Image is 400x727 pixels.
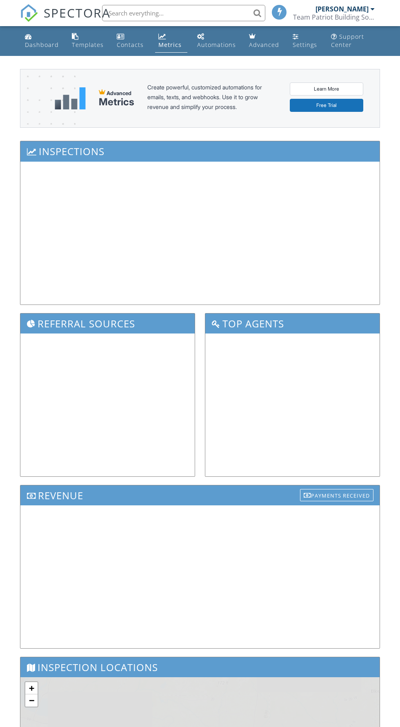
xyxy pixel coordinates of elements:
[25,41,59,49] div: Dashboard
[113,29,149,53] a: Contacts
[102,5,265,21] input: Search everything...
[25,682,38,694] a: Zoom in
[328,29,378,53] a: Support Center
[22,29,62,53] a: Dashboard
[117,41,144,49] div: Contacts
[290,99,363,112] a: Free Trial
[155,29,187,53] a: Metrics
[194,29,239,53] a: Automations (Basic)
[25,694,38,707] a: Zoom out
[44,4,111,21] span: SPECTORA
[293,13,375,21] div: Team Patriot Building Solutions
[20,69,76,160] img: advanced-banner-bg-f6ff0eecfa0ee76150a1dea9fec4b49f333892f74bc19f1b897a312d7a1b2ff3.png
[20,141,380,161] h3: Inspections
[316,5,369,13] div: [PERSON_NAME]
[290,82,363,96] a: Learn More
[293,41,317,49] div: Settings
[99,96,134,108] div: Metrics
[20,4,38,22] img: The Best Home Inspection Software - Spectora
[69,29,107,53] a: Templates
[20,11,111,28] a: SPECTORA
[107,90,131,96] span: Advanced
[331,33,364,49] div: Support Center
[158,41,182,49] div: Metrics
[72,41,104,49] div: Templates
[289,29,321,53] a: Settings
[20,485,380,505] h3: Revenue
[300,487,373,501] a: Payments Received
[197,41,236,49] div: Automations
[246,29,282,53] a: Advanced
[147,82,277,114] div: Create powerful, customized automations for emails, texts, and webhooks. Use it to grow revenue a...
[20,657,380,677] h3: Inspection Locations
[249,41,279,49] div: Advanced
[300,489,373,501] div: Payments Received
[55,87,86,109] img: metrics-aadfce2e17a16c02574e7fc40e4d6b8174baaf19895a402c862ea781aae8ef5b.svg
[205,313,380,333] h3: Top Agents
[20,313,195,333] h3: Referral Sources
